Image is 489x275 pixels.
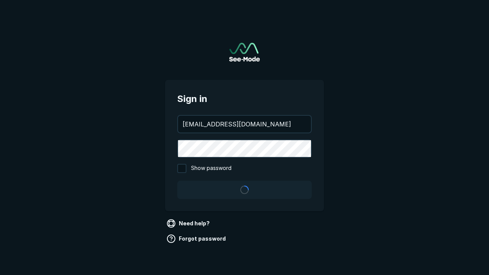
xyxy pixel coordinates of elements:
a: Need help? [165,217,213,230]
span: Sign in [177,92,312,106]
input: your@email.com [178,116,311,133]
span: Show password [191,164,232,173]
a: Forgot password [165,233,229,245]
img: See-Mode Logo [229,43,260,61]
a: Go to sign in [229,43,260,61]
